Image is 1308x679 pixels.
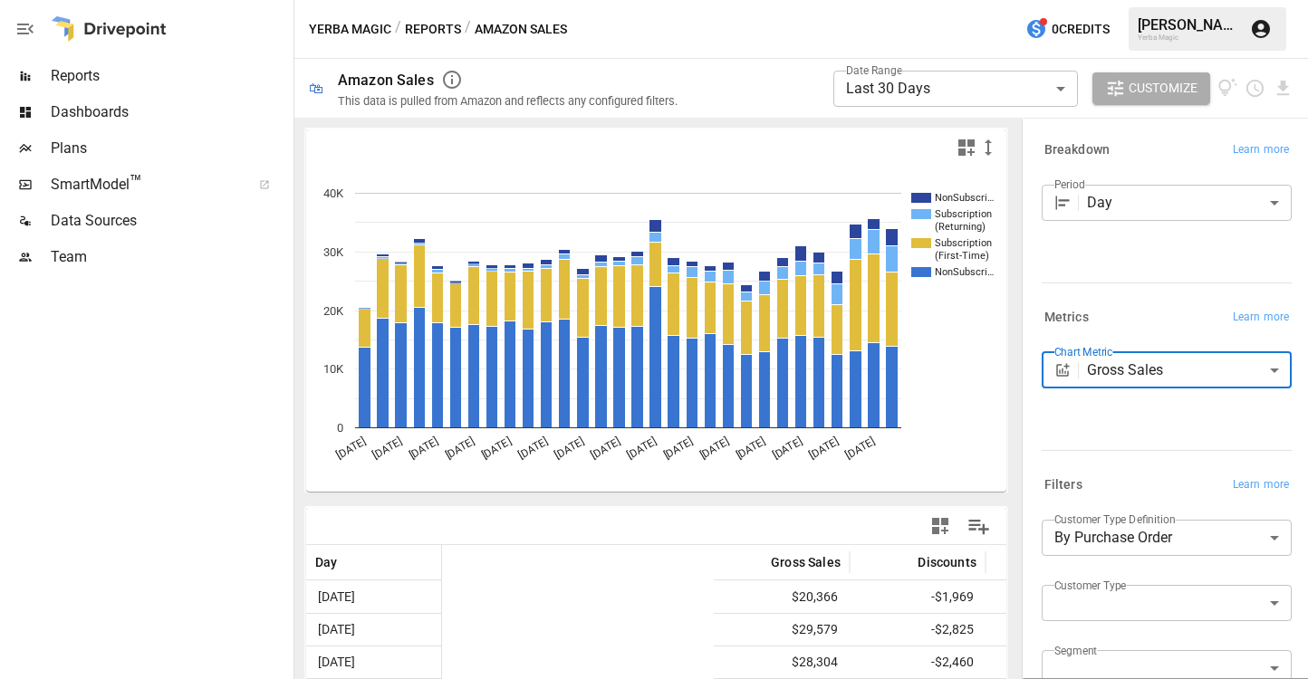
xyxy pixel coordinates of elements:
[1138,16,1239,33] div: [PERSON_NAME]
[443,435,476,462] text: [DATE]
[51,210,290,232] span: Data Sources
[589,435,622,462] text: [DATE]
[51,138,290,159] span: Plans
[935,237,992,249] text: Subscription
[789,581,841,613] span: $20,366
[309,80,323,97] div: 🛍
[323,304,344,318] text: 20K
[935,192,994,204] text: NonSubscri…
[334,435,368,462] text: [DATE]
[1233,476,1289,494] span: Learn more
[1052,18,1110,41] span: 0 Credits
[1054,344,1113,359] label: Chart Metric
[1233,141,1289,159] span: Learn more
[1233,309,1289,327] span: Learn more
[958,506,999,547] button: Manage Columns
[1054,643,1097,658] label: Segment
[1087,185,1292,221] div: Day
[315,646,358,678] span: [DATE]
[846,62,902,78] label: Date Range
[770,435,803,462] text: [DATE]
[1129,77,1197,100] span: Customize
[309,18,391,41] button: Yerba Magic
[1138,33,1239,42] div: Yerba Magic
[315,614,358,646] span: [DATE]
[1092,72,1210,105] button: Customize
[661,435,695,462] text: [DATE]
[515,435,549,462] text: [DATE]
[1018,13,1117,46] button: 0Credits
[338,72,434,89] div: Amazon Sales
[130,171,142,194] span: ™
[51,101,290,123] span: Dashboards
[1054,578,1127,593] label: Customer Type
[1087,352,1292,388] div: Gross Sales
[370,435,404,462] text: [DATE]
[1044,308,1089,328] h6: Metrics
[306,166,1006,492] svg: A chart.
[553,435,586,462] text: [DATE]
[1054,512,1176,527] label: Customer Type Definition
[1217,72,1238,105] button: View documentation
[337,421,343,435] text: 0
[395,18,401,41] div: /
[479,435,513,462] text: [DATE]
[928,614,976,646] span: -$2,825
[928,646,976,678] span: -$2,460
[807,435,841,462] text: [DATE]
[734,435,767,462] text: [DATE]
[315,553,338,571] span: Day
[789,614,841,646] span: $29,579
[1054,177,1085,192] label: Period
[935,208,992,220] text: Subscription
[323,362,344,376] text: 10K
[1042,520,1292,556] div: By Purchase Order
[928,581,976,613] span: -$1,969
[918,553,976,571] span: Discounts
[1044,475,1082,495] h6: Filters
[846,80,930,97] span: Last 30 Days
[843,435,877,462] text: [DATE]
[1245,78,1265,99] button: Schedule report
[771,553,841,571] span: Gross Sales
[935,266,994,278] text: NonSubscri…
[789,646,841,678] span: $28,304
[465,18,471,41] div: /
[51,246,290,268] span: Team
[935,221,986,233] text: (Returning)
[323,186,344,200] text: 40K
[1273,78,1294,99] button: Download report
[51,174,239,196] span: SmartModel
[625,435,659,462] text: [DATE]
[51,65,290,87] span: Reports
[323,245,344,259] text: 30K
[935,250,989,262] text: (First-Time)
[697,435,731,462] text: [DATE]
[338,94,678,108] div: This data is pulled from Amazon and reflects any configured filters.
[405,18,461,41] button: Reports
[315,581,358,613] span: [DATE]
[1044,140,1110,160] h6: Breakdown
[407,435,440,462] text: [DATE]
